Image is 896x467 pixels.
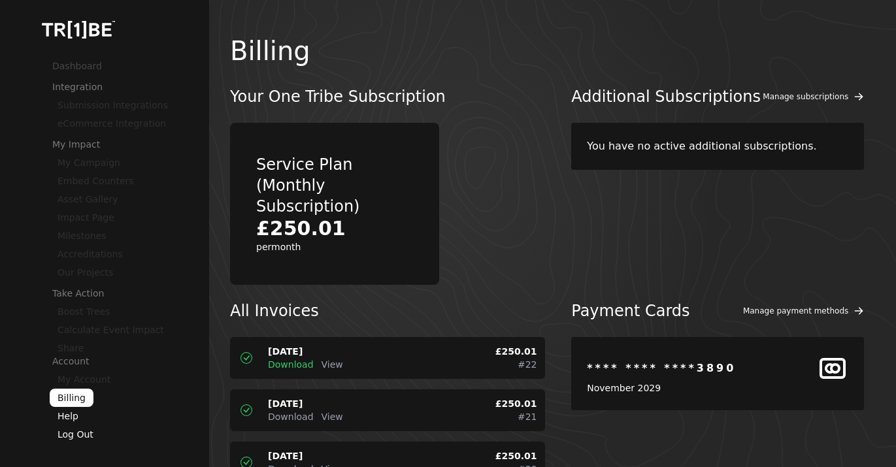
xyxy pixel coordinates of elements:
[495,345,537,358] p: £ 250.01
[322,359,343,370] span: View
[256,240,413,253] div: per month
[52,287,209,300] p: Take Action
[268,397,343,410] p: [DATE]
[230,300,545,321] h2: All Invoices
[52,323,209,336] div: Contact support to upgrade
[52,342,209,355] div: Contact support to upgrade
[52,373,209,386] div: Contact support to upgrade
[268,359,314,370] span: Download
[268,449,343,462] p: [DATE]
[256,217,413,240] div: £250.01
[52,138,209,151] p: My Impact
[52,59,209,72] div: Contact support to upgrade
[518,359,537,370] span: # 22
[268,358,314,371] a: Download
[763,91,848,102] div: Manage subscriptions
[763,91,864,102] button: Manage subscriptions
[268,345,343,358] p: [DATE]
[52,248,209,261] div: Contact support to upgrade
[571,123,864,170] li: You have no active additional subscriptions.
[58,428,93,441] button: Log Out
[718,306,864,316] button: Manage payment methods
[52,156,209,169] div: Contact support to upgrade
[495,397,537,410] p: £ 250.01
[52,211,209,224] div: Contact support to upgrade
[322,410,343,423] a: View
[52,99,209,112] div: Contact support to upgrade
[518,411,537,422] span: # 21
[230,31,875,71] h1: Billing
[52,80,209,93] p: Integration
[743,306,848,316] div: Manage payment methods
[322,411,343,422] span: View
[50,389,93,407] a: Billing
[58,410,78,423] button: Help
[52,193,209,206] div: Contact support to upgrade
[322,358,343,371] a: View
[495,449,537,462] p: £ 250.01
[52,174,209,187] div: Contact support to upgrade
[256,154,413,217] h2: Service Plan (Monthly Subscription)
[52,229,209,242] div: Contact support to upgrade
[268,410,314,423] a: Download
[587,381,736,395] div: November 2029
[52,355,209,368] p: Account
[571,300,689,321] h2: Payment Cards
[52,305,209,318] div: Contact support to upgrade
[268,411,314,422] span: Download
[52,266,209,279] div: Contact support to upgrade
[230,86,545,107] h2: Your One Tribe Subscription
[52,117,209,130] div: Contact support to upgrade
[571,86,761,107] h2: Additional Subscriptions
